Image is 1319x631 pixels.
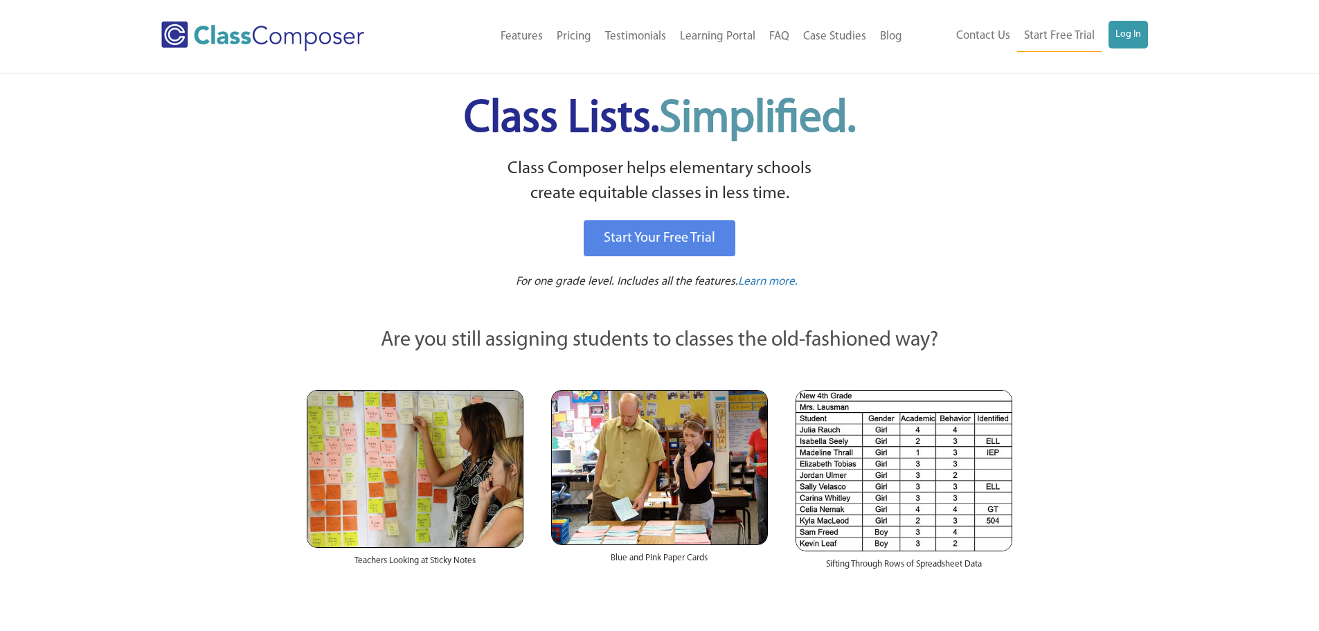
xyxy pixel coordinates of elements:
nav: Header Menu [421,21,909,52]
a: Learning Portal [673,21,762,52]
a: FAQ [762,21,796,52]
div: Sifting Through Rows of Spreadsheet Data [796,551,1012,585]
img: Class Composer [161,21,364,51]
span: Learn more. [738,276,798,287]
a: Testimonials [598,21,673,52]
div: Teachers Looking at Sticky Notes [307,548,523,581]
img: Blue and Pink Paper Cards [551,390,768,544]
a: Learn more. [738,274,798,291]
span: For one grade level. Includes all the features. [516,276,738,287]
div: Blue and Pink Paper Cards [551,545,768,578]
a: Log In [1109,21,1148,48]
a: Contact Us [949,21,1017,51]
img: Teachers Looking at Sticky Notes [307,390,523,548]
a: Blog [873,21,909,52]
p: Class Composer helps elementary schools create equitable classes in less time. [305,157,1015,207]
img: Spreadsheets [796,390,1012,551]
nav: Header Menu [909,21,1148,52]
span: Class Lists. [464,97,856,142]
a: Start Your Free Trial [584,220,735,256]
p: Are you still assigning students to classes the old-fashioned way? [307,326,1013,356]
a: Pricing [550,21,598,52]
a: Features [494,21,550,52]
a: Start Free Trial [1017,21,1102,52]
span: Simplified. [659,97,856,142]
span: Start Your Free Trial [604,231,715,245]
a: Case Studies [796,21,873,52]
